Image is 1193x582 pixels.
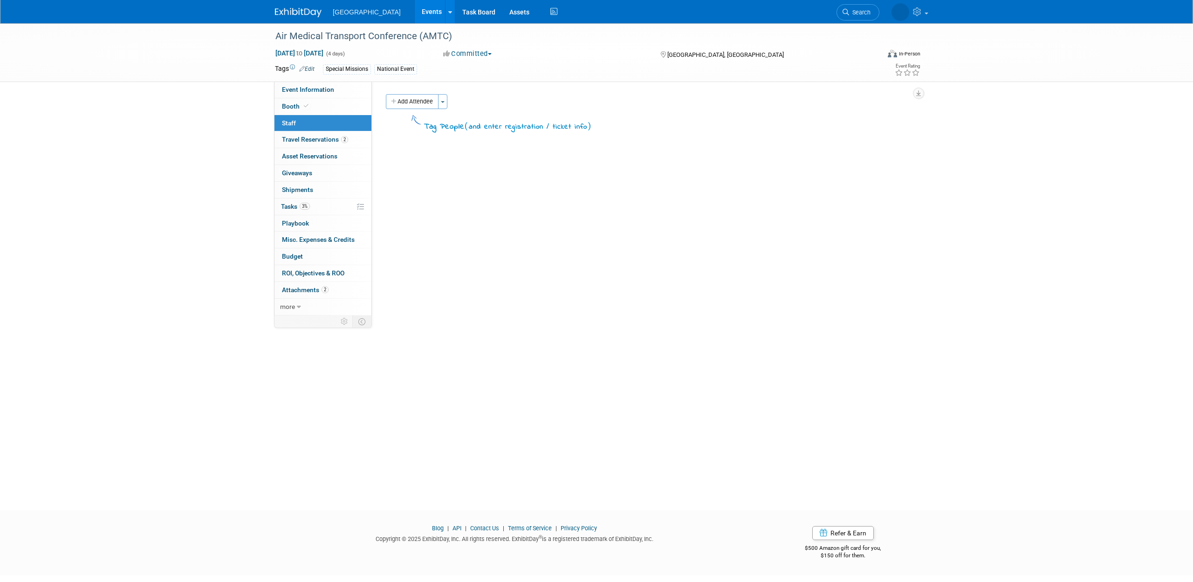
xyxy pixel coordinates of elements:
a: Contact Us [470,525,499,532]
span: 3% [300,203,310,210]
a: Giveaways [274,165,371,181]
span: ( [465,121,469,130]
span: Giveaways [282,169,312,177]
a: ROI, Objectives & ROO [274,265,371,281]
span: [GEOGRAPHIC_DATA] [333,8,401,16]
span: Booth [282,103,310,110]
a: Asset Reservations [274,148,371,164]
span: | [501,525,507,532]
a: Shipments [274,182,371,198]
a: Tasks3% [274,199,371,215]
span: and enter registration / ticket info [469,122,587,132]
a: more [274,299,371,315]
div: Tag People [424,120,591,133]
div: Air Medical Transport Conference (AMTC) [272,28,865,45]
div: Event Rating [895,64,920,68]
a: Terms of Service [508,525,552,532]
span: ROI, Objectives & ROO [282,269,344,277]
span: more [280,303,295,310]
a: API [453,525,461,532]
a: Playbook [274,215,371,232]
a: Edit [299,66,315,72]
button: Committed [440,49,495,59]
span: | [445,525,451,532]
span: (4 days) [325,51,345,57]
a: Misc. Expenses & Credits [274,232,371,248]
div: $500 Amazon gift card for you, [768,538,919,560]
img: ExhibitDay [275,8,322,17]
a: Travel Reservations2 [274,131,371,148]
span: Playbook [282,219,309,227]
span: | [553,525,559,532]
span: 2 [322,286,329,293]
span: Event Information [282,86,334,93]
button: Add Attendee [386,94,439,109]
span: Budget [282,253,303,260]
span: Attachments [282,286,329,294]
a: Attachments2 [274,282,371,298]
a: Blog [432,525,444,532]
sup: ® [539,534,542,540]
span: to [295,49,304,57]
a: Privacy Policy [561,525,597,532]
a: Budget [274,248,371,265]
span: Travel Reservations [282,136,348,143]
a: Search [836,4,879,21]
div: Copyright © 2025 ExhibitDay, Inc. All rights reserved. ExhibitDay is a registered trademark of Ex... [275,533,754,543]
span: Misc. Expenses & Credits [282,236,355,243]
td: Toggle Event Tabs [353,315,372,328]
div: Event Format [824,48,920,62]
a: Staff [274,115,371,131]
div: In-Person [898,50,920,57]
span: | [463,525,469,532]
span: Staff [282,119,296,127]
span: [DATE] [DATE] [275,49,324,57]
a: Refer & Earn [812,526,874,540]
div: $150 off for them. [768,552,919,560]
span: ) [587,121,591,130]
img: Darren Hall [891,3,909,21]
div: National Event [374,64,417,74]
span: Tasks [281,203,310,210]
span: Search [849,9,871,16]
td: Tags [275,64,315,75]
i: Booth reservation complete [304,103,309,109]
div: Special Missions [323,64,371,74]
img: Format-Inperson.png [888,50,897,57]
a: Event Information [274,82,371,98]
span: [GEOGRAPHIC_DATA], [GEOGRAPHIC_DATA] [667,51,784,58]
span: Shipments [282,186,313,193]
span: Asset Reservations [282,152,337,160]
a: Booth [274,98,371,115]
td: Personalize Event Tab Strip [336,315,353,328]
span: 2 [341,136,348,143]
